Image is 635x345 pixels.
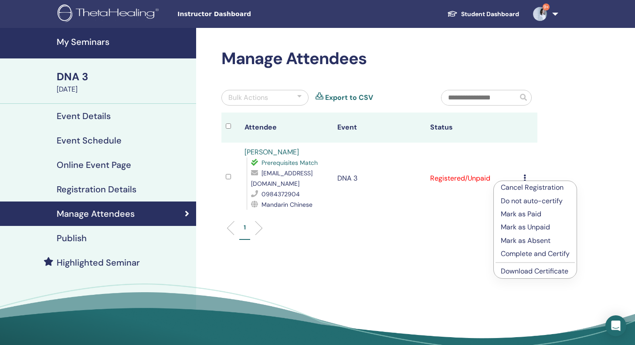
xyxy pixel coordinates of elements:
[261,159,318,167] span: Prerequisites Match
[251,169,312,188] span: [EMAIL_ADDRESS][DOMAIN_NAME]
[501,249,570,259] p: Complete and Certify
[57,37,191,47] h4: My Seminars
[57,233,87,243] h4: Publish
[51,69,196,95] a: DNA 3[DATE]
[261,201,312,208] span: Mandarin Chinese
[240,113,333,143] th: Attendee
[501,196,570,206] p: Do not auto-certify
[221,49,537,69] h2: Manage Attendees
[447,10,458,17] img: graduation-cap-white.svg
[543,3,550,10] span: 9+
[57,135,122,146] h4: Event Schedule
[501,222,570,232] p: Mark as Unpaid
[426,113,519,143] th: Status
[57,111,111,121] h4: Event Details
[501,266,568,276] a: Download Certificate
[533,7,547,21] img: default.jpg
[244,223,246,232] p: 1
[57,160,131,170] h4: Online Event Page
[605,315,626,336] div: Open Intercom Messenger
[228,92,268,103] div: Bulk Actions
[501,182,570,193] p: Cancel Registration
[333,113,426,143] th: Event
[177,10,308,19] span: Instructor Dashboard
[501,209,570,219] p: Mark as Paid
[244,147,299,157] a: [PERSON_NAME]
[261,190,300,198] span: 0984372904
[57,257,140,268] h4: Highlighted Seminar
[440,6,526,22] a: Student Dashboard
[57,184,136,195] h4: Registration Details
[57,208,135,219] h4: Manage Attendees
[333,143,426,214] td: DNA 3
[325,92,373,103] a: Export to CSV
[57,69,191,84] div: DNA 3
[501,236,570,246] p: Mark as Absent
[58,4,162,24] img: logo.png
[57,84,191,95] div: [DATE]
